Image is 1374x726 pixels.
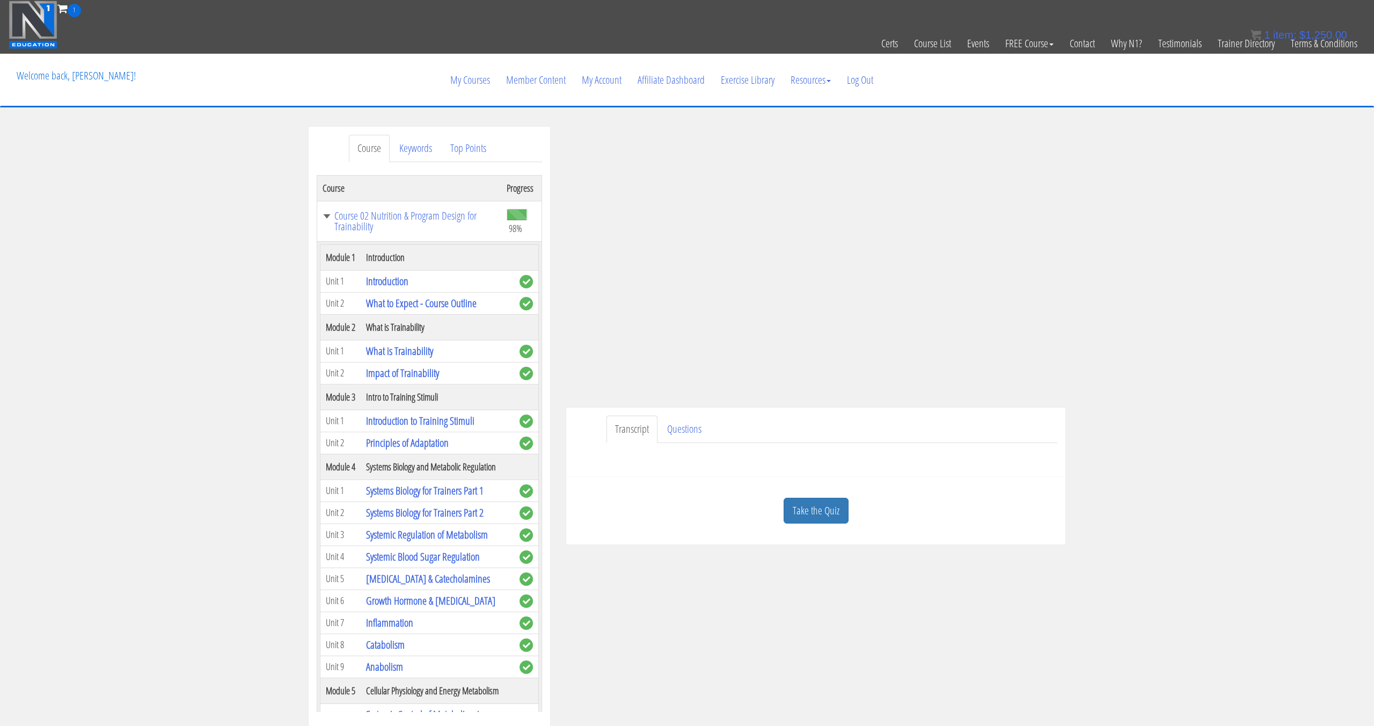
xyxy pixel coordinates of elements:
[1251,29,1347,41] a: 1 item: $1,250.00
[520,415,533,428] span: complete
[320,634,361,656] td: Unit 8
[361,678,514,703] th: Cellular Physiology and Energy Metabolism
[320,502,361,524] td: Unit 2
[784,498,849,524] a: Take the Quiz
[366,344,433,358] a: What is Trainability
[317,175,502,201] th: Course
[520,660,533,674] span: complete
[320,568,361,590] td: Unit 5
[366,571,490,586] a: [MEDICAL_DATA] & Catecholamines
[442,135,495,162] a: Top Points
[361,384,514,410] th: Intro to Training Stimuli
[713,54,783,106] a: Exercise Library
[366,549,480,564] a: Systemic Blood Sugar Regulation
[1150,17,1210,70] a: Testimonials
[1299,29,1347,41] bdi: 1,250.00
[520,550,533,564] span: complete
[320,454,361,480] th: Module 4
[1299,29,1305,41] span: $
[366,274,408,288] a: Introduction
[320,612,361,634] td: Unit 7
[349,135,390,162] a: Course
[520,572,533,586] span: complete
[1283,17,1365,70] a: Terms & Conditions
[1210,17,1283,70] a: Trainer Directory
[320,678,361,703] th: Module 5
[366,615,413,630] a: Inflammation
[520,367,533,380] span: complete
[366,659,403,674] a: Anabolism
[520,594,533,608] span: complete
[520,297,533,310] span: complete
[442,54,498,106] a: My Courses
[366,593,495,608] a: Growth Hormone & [MEDICAL_DATA]
[498,54,574,106] a: Member Content
[520,528,533,542] span: complete
[391,135,441,162] a: Keywords
[320,432,361,454] td: Unit 2
[366,413,474,428] a: Introduction to Training Stimuli
[501,175,542,201] th: Progress
[320,480,361,502] td: Unit 1
[520,345,533,358] span: complete
[320,590,361,612] td: Unit 6
[320,410,361,432] td: Unit 1
[366,505,484,520] a: Systems Biology for Trainers Part 2
[1251,30,1261,40] img: icon11.png
[959,17,997,70] a: Events
[320,292,361,314] td: Unit 2
[520,638,533,652] span: complete
[320,524,361,546] td: Unit 3
[1273,29,1296,41] span: item:
[509,222,522,234] span: 98%
[320,656,361,678] td: Unit 9
[606,416,657,443] a: Transcript
[520,484,533,498] span: complete
[9,1,57,49] img: n1-education
[323,210,496,232] a: Course 02 Nutrition & Program Design for Trainability
[574,54,630,106] a: My Account
[520,275,533,288] span: complete
[366,483,484,498] a: Systems Biology for Trainers Part 1
[320,244,361,270] th: Module 1
[1103,17,1150,70] a: Why N1?
[906,17,959,70] a: Course List
[366,296,477,310] a: What to Expect - Course Outline
[68,4,81,17] span: 1
[520,616,533,630] span: complete
[320,270,361,292] td: Unit 1
[320,362,361,384] td: Unit 2
[659,416,710,443] a: Questions
[520,437,533,450] span: complete
[1062,17,1103,70] a: Contact
[320,340,361,362] td: Unit 1
[320,384,361,410] th: Module 3
[361,244,514,270] th: Introduction
[520,506,533,520] span: complete
[366,366,439,380] a: Impact of Trainability
[9,54,144,97] p: Welcome back, [PERSON_NAME]!
[320,546,361,568] td: Unit 4
[366,435,449,450] a: Principles of Adaptation
[320,314,361,340] th: Module 2
[873,17,906,70] a: Certs
[630,54,713,106] a: Affiliate Dashboard
[1264,29,1270,41] span: 1
[366,527,488,542] a: Systemic Regulation of Metabolism
[783,54,839,106] a: Resources
[839,54,881,106] a: Log Out
[361,314,514,340] th: What is Trainability
[57,1,81,16] a: 1
[997,17,1062,70] a: FREE Course
[366,637,405,652] a: Catabolism
[361,454,514,480] th: Systems Biology and Metabolic Regulation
